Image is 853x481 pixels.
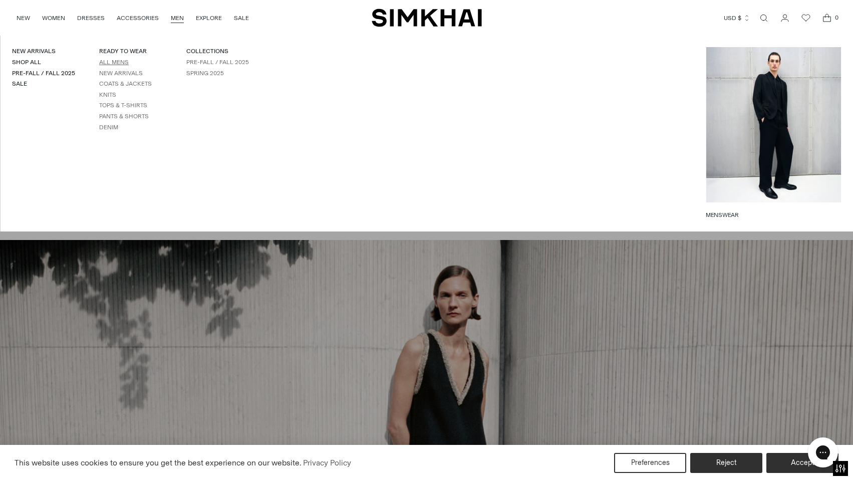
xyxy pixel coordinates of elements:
[614,453,686,473] button: Preferences
[15,458,302,467] span: This website uses cookies to ensure you get the best experience on our website.
[77,7,105,29] a: DRESSES
[171,7,184,29] a: MEN
[196,7,222,29] a: EXPLORE
[803,434,843,471] iframe: Gorgias live chat messenger
[17,7,30,29] a: NEW
[117,7,159,29] a: ACCESSORIES
[766,453,838,473] button: Accept
[754,8,774,28] a: Open search modal
[817,8,837,28] a: Open cart modal
[796,8,816,28] a: Wishlist
[832,13,841,22] span: 0
[690,453,762,473] button: Reject
[372,8,482,28] a: SIMKHAI
[42,7,65,29] a: WOMEN
[775,8,795,28] a: Go to the account page
[234,7,249,29] a: SALE
[302,455,353,470] a: Privacy Policy (opens in a new tab)
[724,7,750,29] button: USD $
